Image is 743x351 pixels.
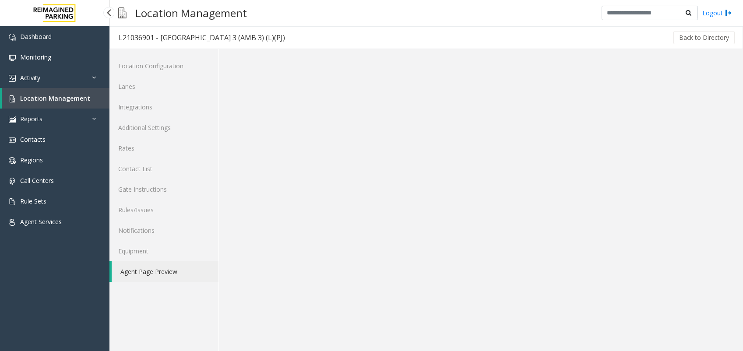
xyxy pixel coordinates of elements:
[725,8,732,18] img: logout
[702,8,732,18] a: Logout
[118,2,127,24] img: pageIcon
[109,56,218,76] a: Location Configuration
[20,176,54,185] span: Call Centers
[673,31,735,44] button: Back to Directory
[20,135,46,144] span: Contacts
[119,32,285,43] div: L21036901 - [GEOGRAPHIC_DATA] 3 (AMB 3) (L)(PJ)
[109,117,218,138] a: Additional Settings
[9,34,16,41] img: 'icon'
[9,157,16,164] img: 'icon'
[20,156,43,164] span: Regions
[109,241,218,261] a: Equipment
[9,116,16,123] img: 'icon'
[20,32,52,41] span: Dashboard
[109,76,218,97] a: Lanes
[9,137,16,144] img: 'icon'
[112,261,218,282] a: Agent Page Preview
[109,200,218,220] a: Rules/Issues
[131,2,251,24] h3: Location Management
[109,138,218,158] a: Rates
[9,219,16,226] img: 'icon'
[20,53,51,61] span: Monitoring
[20,218,62,226] span: Agent Services
[2,88,109,109] a: Location Management
[109,158,218,179] a: Contact List
[109,97,218,117] a: Integrations
[20,197,46,205] span: Rule Sets
[109,220,218,241] a: Notifications
[9,75,16,82] img: 'icon'
[9,95,16,102] img: 'icon'
[20,94,90,102] span: Location Management
[20,115,42,123] span: Reports
[109,179,218,200] a: Gate Instructions
[9,54,16,61] img: 'icon'
[20,74,40,82] span: Activity
[9,178,16,185] img: 'icon'
[9,198,16,205] img: 'icon'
